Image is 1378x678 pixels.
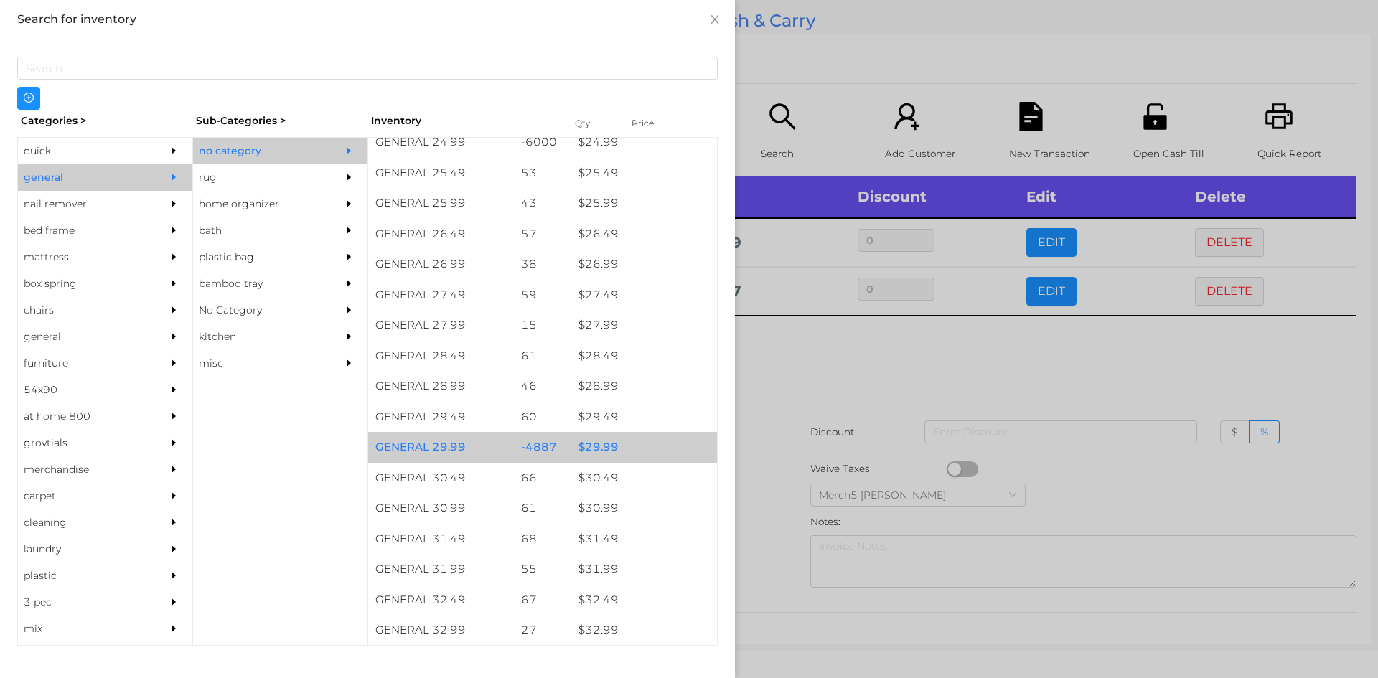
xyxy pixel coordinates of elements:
i: icon: caret-right [169,278,179,288]
div: GENERAL 30.49 [368,463,514,494]
i: icon: caret-right [344,278,354,288]
div: Sub-Categories > [192,110,367,132]
div: at home 800 [18,403,149,430]
i: icon: caret-right [169,252,179,262]
i: icon: close [709,14,721,25]
div: rug [193,164,324,191]
i: icon: caret-right [169,411,179,421]
div: GENERAL 30.99 [368,493,514,524]
i: icon: caret-right [169,464,179,474]
div: quick [18,138,149,164]
i: icon: caret-right [344,199,354,209]
div: 61 [514,341,572,372]
i: icon: caret-right [169,570,179,580]
div: -4887 [514,432,572,463]
div: $ 28.99 [571,371,717,402]
div: nail remover [18,191,149,217]
div: GENERAL 26.99 [368,249,514,280]
div: bed frame [18,217,149,244]
div: 68 [514,524,572,555]
div: $ 30.49 [571,463,717,494]
div: bamboo tray [193,270,324,297]
div: $ 25.99 [571,188,717,219]
div: 43 [514,188,572,219]
div: mix [18,616,149,642]
div: 61 [514,493,572,524]
div: No Category [193,297,324,324]
div: Inventory [371,113,557,128]
div: GENERAL 32.99 [368,615,514,646]
i: icon: caret-right [169,305,179,315]
i: icon: caret-right [169,491,179,501]
div: no category [193,138,324,164]
div: 53 [514,158,572,189]
div: $ 32.99 [571,615,717,646]
i: icon: caret-right [344,225,354,235]
div: 60 [514,402,572,433]
div: -6000 [514,127,572,158]
div: 54x90 [18,377,149,403]
div: $ 32.49 [571,585,717,616]
div: appliances [18,642,149,669]
div: 67 [514,585,572,616]
div: $ 30.99 [571,493,717,524]
div: $ 29.99 [571,432,717,463]
div: $ 28.49 [571,341,717,372]
div: GENERAL 32.49 [368,585,514,616]
i: icon: caret-right [344,172,354,182]
div: $ 29.49 [571,402,717,433]
div: $ 26.99 [571,249,717,280]
div: GENERAL 29.99 [368,432,514,463]
div: box spring [18,270,149,297]
div: 3 pec [18,589,149,616]
div: GENERAL 28.49 [368,341,514,372]
div: $ 27.99 [571,310,717,341]
div: misc [193,350,324,377]
div: GENERAL 26.49 [368,219,514,250]
div: GENERAL 31.99 [368,554,514,585]
div: GENERAL 31.49 [368,524,514,555]
div: $ 31.49 [571,524,717,555]
i: icon: caret-right [169,146,179,156]
div: home organizer [193,191,324,217]
div: GENERAL 25.49 [368,158,514,189]
div: merchandise [18,456,149,483]
div: GENERAL 24.99 [368,127,514,158]
i: icon: caret-right [169,544,179,554]
div: 57 [514,219,572,250]
div: chairs [18,297,149,324]
div: 15 [514,310,572,341]
div: mattress [18,244,149,270]
div: 38 [514,249,572,280]
input: Search... [17,57,718,80]
div: furniture [18,350,149,377]
i: icon: caret-right [344,252,354,262]
i: icon: caret-right [344,146,354,156]
button: icon: plus-circle [17,87,40,110]
i: icon: caret-right [169,438,179,448]
div: laundry [18,536,149,562]
i: icon: caret-right [344,305,354,315]
div: GENERAL 28.99 [368,371,514,402]
div: grovtials [18,430,149,456]
i: icon: caret-right [169,517,179,527]
div: Qty [571,113,614,133]
div: GENERAL 27.99 [368,310,514,341]
div: 55 [514,554,572,585]
div: Price [628,113,685,133]
div: plastic bag [193,244,324,270]
div: $ 31.99 [571,554,717,585]
div: GENERAL 25.99 [368,188,514,219]
i: icon: caret-right [169,172,179,182]
div: $ 26.49 [571,219,717,250]
div: Search for inventory [17,11,718,27]
div: general [18,164,149,191]
i: icon: caret-right [169,225,179,235]
div: plastic [18,562,149,589]
i: icon: caret-right [169,385,179,395]
div: carpet [18,483,149,509]
div: GENERAL 29.49 [368,402,514,433]
div: 59 [514,280,572,311]
div: bath [193,217,324,244]
div: $ 24.99 [571,127,717,158]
